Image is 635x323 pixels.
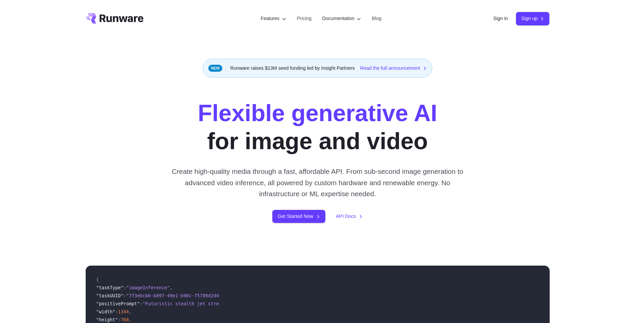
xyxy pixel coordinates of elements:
[126,293,230,298] span: "7f3ebcb6-b897-49e1-b98c-f5789d2d40d7"
[493,15,508,22] a: Sign in
[96,277,99,282] span: {
[86,13,144,24] a: Go to /
[360,64,427,72] a: Read the full announcement
[143,301,391,306] span: "Futuristic stealth jet streaking through a neon-lit cityscape with glowing purple exhaust"
[516,12,550,25] a: Sign up
[198,100,437,126] strong: Flexible generative AI
[118,309,129,314] span: 1344
[322,15,361,22] label: Documentation
[372,15,381,22] a: Blog
[261,15,286,22] label: Features
[140,301,142,306] span: :
[96,317,118,322] span: "height"
[96,285,124,290] span: "taskType"
[123,285,126,290] span: :
[129,309,132,314] span: ,
[129,317,132,322] span: ,
[115,309,118,314] span: :
[121,317,129,322] span: 768
[297,15,312,22] a: Pricing
[123,293,126,298] span: :
[203,59,433,78] div: Runware raises $13M seed funding led by Insight Partners
[169,166,466,199] p: Create high-quality media through a fast, affordable API. From sub-second image generation to adv...
[126,285,170,290] span: "imageInference"
[118,317,121,322] span: :
[170,285,172,290] span: ,
[96,309,115,314] span: "width"
[96,301,140,306] span: "positivePrompt"
[198,99,437,155] h1: for image and video
[96,293,124,298] span: "taskUUID"
[336,213,363,220] a: API Docs
[272,210,325,223] a: Get Started Now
